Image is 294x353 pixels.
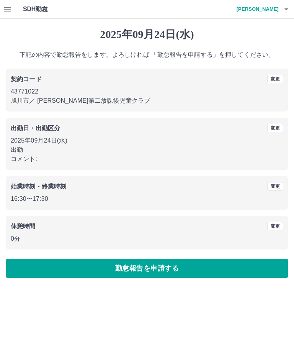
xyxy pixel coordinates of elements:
button: 勤怠報告を申請する [6,259,288,278]
h1: 2025年09月24日(水) [6,28,288,41]
button: 変更 [267,182,283,190]
p: 2025年09月24日(水) [11,136,283,145]
b: 始業時刻・終業時刻 [11,183,66,190]
p: 43771022 [11,87,283,96]
p: 16:30 〜 17:30 [11,194,283,204]
b: 契約コード [11,76,42,82]
p: コメント: [11,154,283,164]
p: 下記の内容で勤怠報告をします。よろしければ 「勤怠報告を申請する」を押してください。 [6,50,288,59]
p: 0分 [11,234,283,243]
b: 出勤日・出勤区分 [11,125,60,131]
button: 変更 [267,75,283,83]
button: 変更 [267,222,283,230]
p: 出勤 [11,145,283,154]
p: 旭川市 ／ [PERSON_NAME]第二放課後児童クラブ [11,96,283,105]
b: 休憩時間 [11,223,36,230]
button: 変更 [267,124,283,132]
